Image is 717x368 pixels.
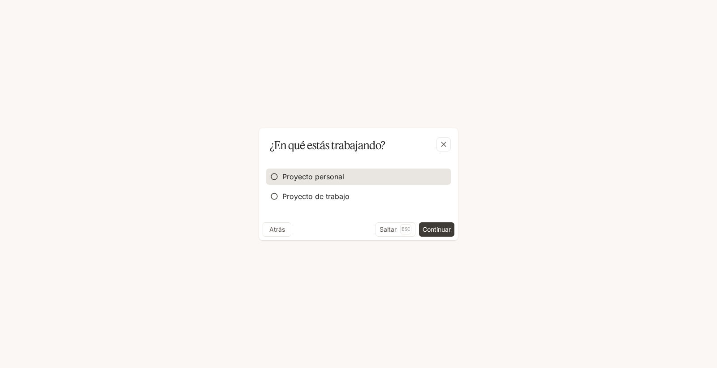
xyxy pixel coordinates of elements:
font: Continuar [423,225,451,233]
font: Saltar [380,225,397,233]
button: Atrás [263,222,291,237]
font: Atrás [269,225,285,233]
font: Proyecto de trabajo [282,192,350,201]
font: Esc [402,226,410,232]
font: Proyecto personal [282,172,344,181]
font: ¿En qué estás trabajando? [270,139,385,152]
button: SaltarEsc [376,222,415,237]
button: Continuar [419,222,454,237]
